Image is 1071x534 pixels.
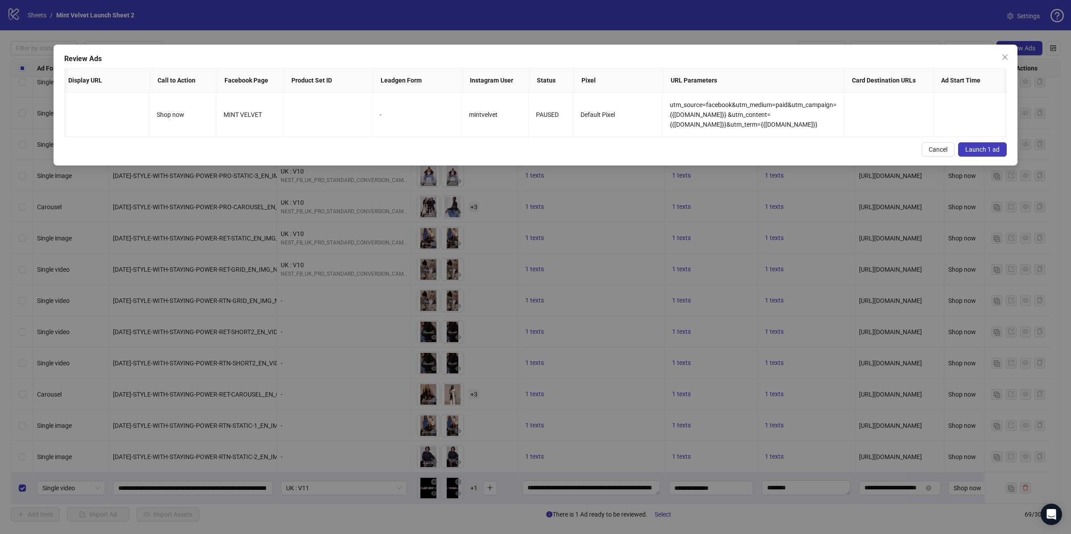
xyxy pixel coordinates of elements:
[157,111,184,118] span: Shop now
[530,68,574,93] th: Status
[958,142,1007,157] button: Launch 1 ad
[64,54,1007,64] div: Review Ads
[845,68,934,93] th: Card Destination URLs
[965,146,1000,153] span: Launch 1 ad
[922,142,955,157] button: Cancel
[998,50,1012,64] button: Close
[61,68,150,93] th: Display URL
[1041,504,1062,525] div: Open Intercom Messenger
[380,110,454,120] div: -
[374,68,463,93] th: Leadgen Form
[581,110,655,120] div: Default Pixel
[150,68,217,93] th: Call to Action
[664,68,845,93] th: URL Parameters
[217,68,284,93] th: Facebook Page
[284,68,374,93] th: Product Set ID
[1001,54,1009,61] span: close
[929,146,947,153] span: Cancel
[670,101,837,128] span: utm_source=facebook&utm_medium=paid&utm_campaign= {{[DOMAIN_NAME]}} &utm_content={{[DOMAIN_NAME]}...
[574,68,664,93] th: Pixel
[469,110,521,120] div: mintvelvet
[463,68,530,93] th: Instagram User
[934,68,1028,93] th: Ad Start Time
[224,110,276,120] div: MINT VELVET
[536,111,559,118] span: PAUSED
